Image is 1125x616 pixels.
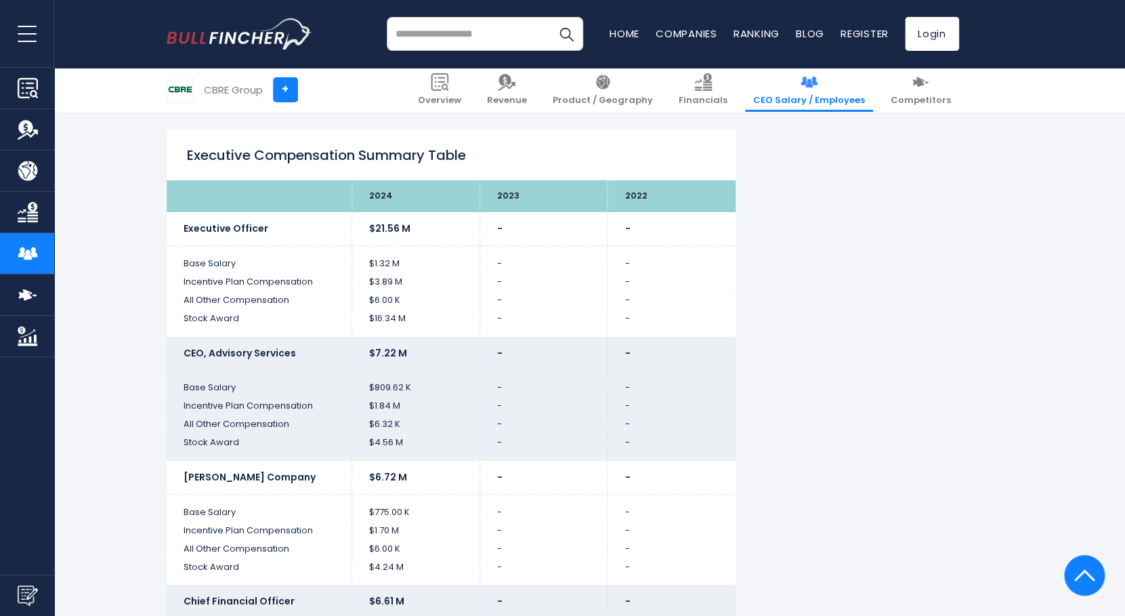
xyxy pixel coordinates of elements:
[167,310,352,337] td: Stock Award
[352,494,480,521] td: $775.00 K
[352,522,480,540] td: $1.70 M
[187,145,715,165] h2: Executive Compensation Summary Table
[487,95,527,106] span: Revenue
[608,180,736,212] th: 2022
[608,397,736,415] td: -
[841,26,889,41] a: Register
[497,346,503,360] b: -
[608,434,736,461] td: -
[167,540,352,558] td: All Other Compensation
[624,594,630,608] b: -
[608,273,736,291] td: -
[352,273,480,291] td: $3.89 M
[480,180,608,212] th: 2023
[480,397,608,415] td: -
[184,222,268,235] b: Executive Officer
[352,415,480,434] td: $6.32 K
[167,370,352,397] td: Base Salary
[624,222,630,235] b: -
[549,17,583,51] button: Search
[352,370,480,397] td: $809.62 K
[167,18,312,49] img: bullfincher logo
[480,291,608,310] td: -
[167,494,352,521] td: Base Salary
[410,68,469,112] a: Overview
[610,26,639,41] a: Home
[167,397,352,415] td: Incentive Plan Compensation
[352,540,480,558] td: $6.00 K
[608,494,736,521] td: -
[734,26,780,41] a: Ranking
[608,522,736,540] td: -
[369,222,410,235] b: $21.56 M
[480,245,608,272] td: -
[656,26,717,41] a: Companies
[608,310,736,337] td: -
[184,594,295,608] b: Chief Financial Officer
[204,82,263,98] div: CBRE Group
[167,522,352,540] td: Incentive Plan Compensation
[480,494,608,521] td: -
[608,245,736,272] td: -
[369,470,407,484] b: $6.72 M
[418,95,461,106] span: Overview
[679,95,727,106] span: Financials
[352,310,480,337] td: $16.34 M
[480,370,608,397] td: -
[352,180,480,212] th: 2024
[352,558,480,586] td: $4.24 M
[167,434,352,461] td: Stock Award
[753,95,865,106] span: CEO Salary / Employees
[480,415,608,434] td: -
[184,470,316,484] b: [PERSON_NAME] Company
[545,68,661,112] a: Product / Geography
[497,470,503,484] b: -
[369,346,407,360] b: $7.22 M
[369,594,404,608] b: $6.61 M
[624,470,630,484] b: -
[608,291,736,310] td: -
[608,370,736,397] td: -
[480,310,608,337] td: -
[479,68,535,112] a: Revenue
[905,17,959,51] a: Login
[553,95,653,106] span: Product / Geography
[352,245,480,272] td: $1.32 M
[167,245,352,272] td: Base Salary
[608,415,736,434] td: -
[480,273,608,291] td: -
[608,558,736,586] td: -
[167,18,312,49] a: Go to homepage
[273,77,298,102] a: +
[796,26,824,41] a: Blog
[184,346,296,360] b: CEO, Advisory Services
[745,68,873,112] a: CEO Salary / Employees
[608,540,736,558] td: -
[167,291,352,310] td: All Other Compensation
[167,77,193,102] img: CBRE logo
[480,434,608,461] td: -
[167,415,352,434] td: All Other Compensation
[352,397,480,415] td: $1.84 M
[624,346,630,360] b: -
[497,222,503,235] b: -
[480,522,608,540] td: -
[891,95,951,106] span: Competitors
[167,273,352,291] td: Incentive Plan Compensation
[671,68,736,112] a: Financials
[480,558,608,586] td: -
[167,558,352,586] td: Stock Award
[352,291,480,310] td: $6.00 K
[352,434,480,461] td: $4.56 M
[497,594,503,608] b: -
[883,68,959,112] a: Competitors
[480,540,608,558] td: -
